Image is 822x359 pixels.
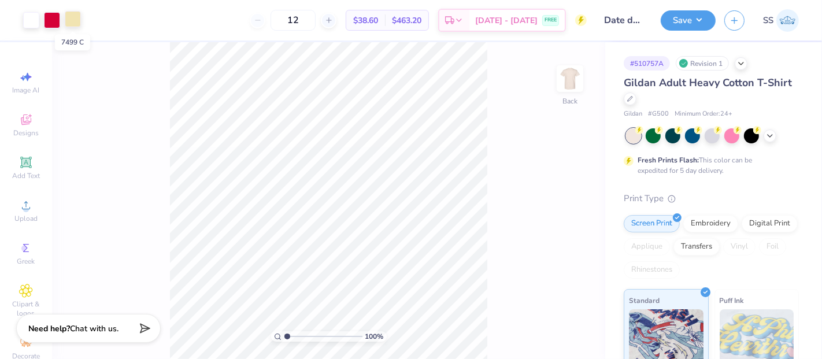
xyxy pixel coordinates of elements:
[763,9,799,32] a: SS
[675,109,732,119] span: Minimum Order: 24 +
[595,9,652,32] input: Untitled Design
[776,9,799,32] img: Shashank S Sharma
[683,215,738,232] div: Embroidery
[624,109,642,119] span: Gildan
[624,238,670,256] div: Applique
[624,76,792,90] span: Gildan Adult Heavy Cotton T-Shirt
[624,261,680,279] div: Rhinestones
[763,14,773,27] span: SS
[661,10,716,31] button: Save
[6,299,46,318] span: Clipart & logos
[638,156,699,165] strong: Fresh Prints Flash:
[545,16,557,24] span: FREE
[562,96,577,106] div: Back
[723,238,756,256] div: Vinyl
[28,323,70,334] strong: Need help?
[365,331,384,342] span: 100 %
[13,86,40,95] span: Image AI
[676,56,729,71] div: Revision 1
[624,56,670,71] div: # 510757A
[624,215,680,232] div: Screen Print
[17,257,35,266] span: Greek
[353,14,378,27] span: $38.60
[629,294,660,306] span: Standard
[648,109,669,119] span: # G500
[13,128,39,138] span: Designs
[271,10,316,31] input: – –
[742,215,798,232] div: Digital Print
[673,238,720,256] div: Transfers
[759,238,786,256] div: Foil
[558,67,582,90] img: Back
[14,214,38,223] span: Upload
[720,294,744,306] span: Puff Ink
[55,34,90,50] div: 7499 C
[70,323,119,334] span: Chat with us.
[475,14,538,27] span: [DATE] - [DATE]
[638,155,780,176] div: This color can be expedited for 5 day delivery.
[12,171,40,180] span: Add Text
[624,192,799,205] div: Print Type
[392,14,421,27] span: $463.20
